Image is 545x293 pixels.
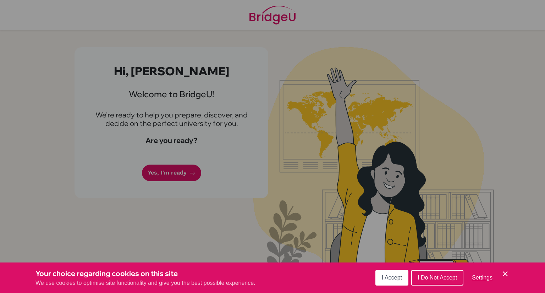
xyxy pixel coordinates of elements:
[35,279,255,287] p: We use cookies to optimise site functionality and give you the best possible experience.
[501,270,510,278] button: Save and close
[418,275,457,281] span: I Do Not Accept
[375,270,408,286] button: I Accept
[472,275,492,281] span: Settings
[411,270,463,286] button: I Do Not Accept
[466,271,498,285] button: Settings
[382,275,402,281] span: I Accept
[35,268,255,279] h3: Your choice regarding cookies on this site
